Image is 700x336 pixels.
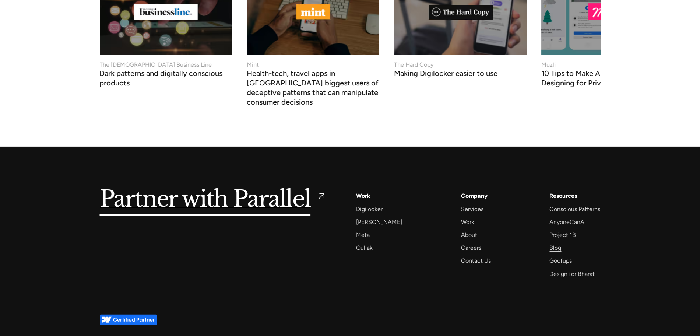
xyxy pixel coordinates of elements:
a: Digilocker [356,204,383,214]
a: Goofups [549,256,572,266]
a: Company [461,191,488,201]
a: Services [461,204,483,214]
h3: Health-tech, travel apps in [GEOGRAPHIC_DATA] biggest users of deceptive patterns that can manipu... [247,71,379,107]
a: Project 1B [549,230,576,240]
a: Gullak [356,243,373,253]
h3: 10 Tips to Make Apps More Human by Designing for Privacy [541,71,674,88]
a: Design for Bharat [549,269,595,279]
a: Conscious Patterns [549,204,600,214]
h3: Making Digilocker easier to use [394,71,497,78]
a: Meta [356,230,370,240]
div: The Hard Copy [394,60,433,69]
a: Work [356,191,370,201]
div: The [DEMOGRAPHIC_DATA] Business Line [100,60,212,69]
a: [PERSON_NAME] [356,217,402,227]
a: Contact Us [461,256,491,266]
a: Partner with Parallel [100,191,327,208]
a: Work [461,217,474,227]
div: Muzli [541,60,556,69]
h3: Dark patterns and digitally conscious products [100,71,232,88]
h5: Partner with Parallel [100,191,311,208]
a: Careers [461,243,481,253]
a: Blog [549,243,561,253]
div: Mint [247,60,259,69]
a: AnyoneCanAI [549,217,586,227]
div: Resources [549,191,577,201]
a: About [461,230,477,240]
